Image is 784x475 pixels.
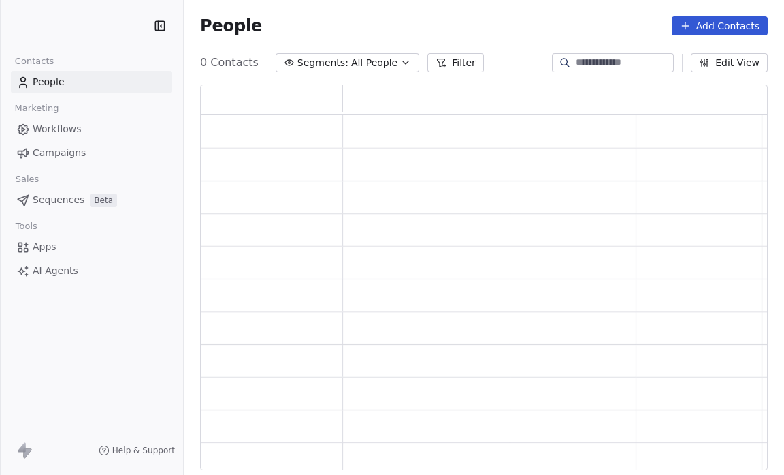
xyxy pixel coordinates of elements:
[33,193,84,207] span: Sequences
[33,122,82,136] span: Workflows
[672,16,768,35] button: Add Contacts
[11,236,172,258] a: Apps
[11,142,172,164] a: Campaigns
[33,264,78,278] span: AI Agents
[691,53,768,72] button: Edit View
[33,75,65,89] span: People
[10,169,45,189] span: Sales
[11,189,172,211] a: SequencesBeta
[200,55,259,71] span: 0 Contacts
[90,194,117,207] span: Beta
[200,16,262,36] span: People
[427,53,484,72] button: Filter
[9,51,60,72] span: Contacts
[11,71,172,93] a: People
[112,445,175,456] span: Help & Support
[33,146,86,160] span: Campaigns
[33,240,56,254] span: Apps
[297,56,348,70] span: Segments:
[11,260,172,282] a: AI Agents
[11,118,172,140] a: Workflows
[351,56,397,70] span: All People
[9,98,65,119] span: Marketing
[10,216,43,236] span: Tools
[99,445,175,456] a: Help & Support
